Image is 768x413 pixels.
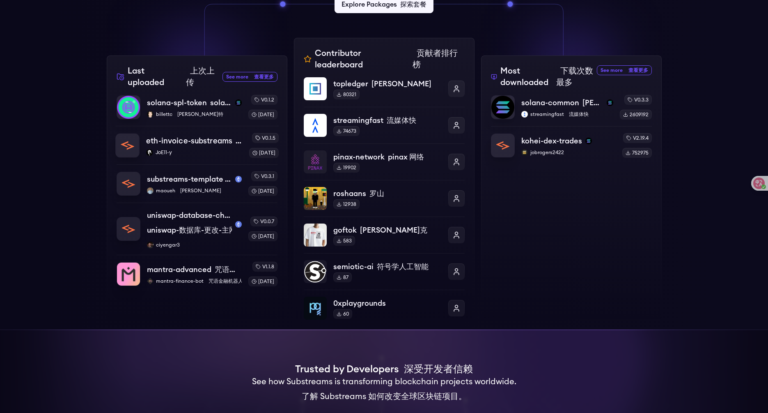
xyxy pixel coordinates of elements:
[369,190,384,197] font: 罗山
[147,173,232,185] p: substreams-template
[147,278,242,284] p: mantra-finance-bot
[491,134,514,157] img: kohei-dex-trades
[585,138,592,144] img: solana
[252,262,277,272] div: v1.1.8
[147,111,242,118] p: billettc
[521,149,528,156] img: jobrogers2422
[333,199,360,209] div: 12938
[147,242,154,248] img: ciyengar3
[400,1,426,8] font: 探索套餐
[491,126,652,158] a: kohei-dex-tradeskohei-dex-tradessolanajobrogers2422jobrogers2422v2.19.4752975
[404,365,473,374] font: 深受开发者信赖
[333,151,442,163] p: pinax-network
[377,263,429,270] font: 符号学人工智能
[117,217,140,240] img: uniswap-database-changes-mainnet
[147,187,242,194] p: maoueh
[235,221,242,228] img: mainnet
[146,135,242,147] p: eth-invoice-substreams
[146,149,242,156] p: JoE11-y
[333,298,442,309] p: 0xplaygrounds
[146,149,153,156] img: JoE11-y
[209,279,243,284] font: 咒语金融机器人
[333,115,442,126] p: streamingfast
[333,224,442,236] p: goftok
[388,153,424,161] font: pinax 网络
[597,65,652,75] a: See more most downloaded packages
[304,290,465,320] a: 0xplaygrounds0xplaygrounds60
[360,226,427,234] font: [PERSON_NAME]克
[116,134,139,157] img: eth-invoice-substreams
[117,164,277,203] a: substreams-templatesubstreams-template 子流模板mainnetmaouehmaoueh [PERSON_NAME]v0.3.1[DATE]
[624,95,652,105] div: v0.3.3
[304,180,465,217] a: roshaansroshaans 罗山12938
[521,111,613,118] p: streamingfast
[521,135,582,147] p: kohei-dex-trades
[147,210,232,239] p: uniswap-database-changes-mainnet
[235,99,242,106] img: solana
[333,309,352,319] div: 60
[333,126,360,136] div: 74673
[304,260,327,283] img: semiotic-ai
[333,272,352,282] div: 87
[250,217,277,226] div: v0.0.7
[521,111,528,118] img: streamingfast
[302,392,467,401] font: 了解 Substreams 如何改变全球区块链项目。
[117,172,140,195] img: substreams-template
[147,97,232,108] p: solana-spl-token
[251,171,277,181] div: v0.3.1
[304,253,465,290] a: semiotic-aisemiotic-ai 符号学人工智能87
[333,163,360,173] div: 19902
[333,78,442,90] p: topledger
[491,95,652,126] a: solana-commonsolana-common [PERSON_NAME]纳公共solanastreamingfaststreamingfast 流媒体快v0.3.32609192
[304,297,327,320] img: 0xplaygrounds
[147,278,154,284] img: mantra-finance-bot
[304,77,327,100] img: topledger
[248,186,277,196] div: [DATE]
[333,261,442,272] p: semiotic-ai
[628,68,648,73] font: 查看更多
[304,187,327,210] img: roshaans
[147,264,242,275] p: mantra-advanced
[582,99,665,106] font: [PERSON_NAME]纳公共
[117,203,277,255] a: uniswap-database-changes-mainnetuniswap-database-changes-mainnetuniswap-数据库-更改-主网mainnetciyengar3...
[210,99,265,106] font: solana-spl-令牌
[248,110,277,120] div: [DATE]
[215,266,244,273] font: 咒语高级
[304,107,465,143] a: streamingfaststreamingfast 流媒体快74673
[304,224,327,247] img: goftok
[180,188,221,193] font: [PERSON_NAME]
[117,255,277,286] a: mantra-advancedmantra-advanced 咒语高级mantra-finance-botmantra-finance-bot 咒语金融机器人v1.1.8[DATE]
[117,96,140,119] img: solana-spl-token
[620,110,652,120] div: 2609192
[117,95,277,126] a: solana-spl-tokensolana-spl-token solana-spl-令牌solanabillettcbillettc [PERSON_NAME]特v0.1.2[DATE]
[147,242,242,248] p: ciyengar3
[252,133,278,143] div: v0.1.5
[491,96,514,119] img: solana-common
[304,217,465,253] a: goftokgoftok [PERSON_NAME]克583
[115,126,279,164] a: eth-invoice-substreamseth-invoice-substreams eth-invoice-子流JoE11-yJoE11-yv0.1.5[DATE]
[235,176,242,182] img: mainnet
[254,74,274,79] font: 查看更多
[371,80,431,88] font: [PERSON_NAME]
[248,231,277,241] div: [DATE]
[147,111,154,118] img: billettc
[622,148,652,158] div: 752975
[387,117,416,124] font: 流媒体快
[333,90,360,99] div: 80321
[295,363,473,376] h1: Trusted by Developers
[147,226,236,234] font: uniswap-数据库-更改-主网
[304,150,327,173] img: pinax-network
[249,148,278,158] div: [DATE]
[117,263,140,286] img: mantra-advanced
[304,114,327,137] img: streamingfast
[333,236,355,246] div: 583
[251,95,277,105] div: v0.1.2
[222,72,277,82] a: See more recently uploaded packages
[248,277,277,286] div: [DATE]
[252,376,516,406] h2: See how Substreams is transforming blockchain projects worldwide.
[147,187,154,194] img: maoueh
[623,133,652,143] div: v2.19.4
[304,143,465,180] a: pinax-networkpinax-network pinax 网络19902
[177,112,223,117] font: [PERSON_NAME]特
[333,188,442,199] p: roshaans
